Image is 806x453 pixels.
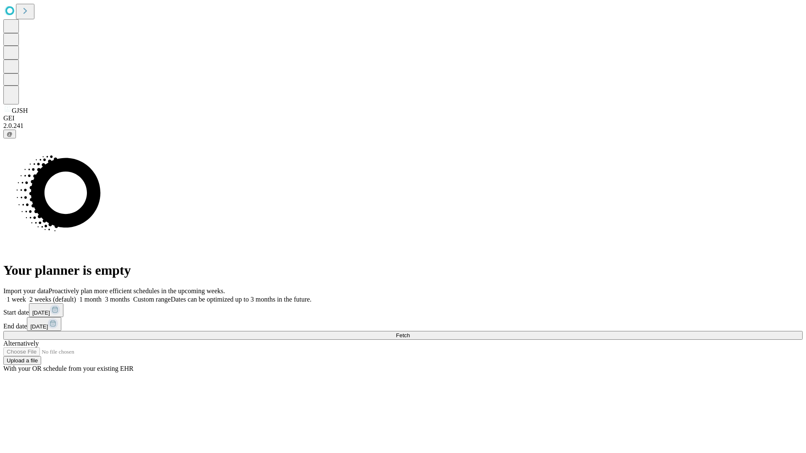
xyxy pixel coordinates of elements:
span: Proactively plan more efficient schedules in the upcoming weeks. [49,287,225,294]
span: [DATE] [32,310,50,316]
div: GEI [3,115,803,122]
div: End date [3,317,803,331]
span: 3 months [105,296,130,303]
div: 2.0.241 [3,122,803,130]
h1: Your planner is empty [3,263,803,278]
span: 1 month [79,296,102,303]
span: @ [7,131,13,137]
span: [DATE] [30,323,48,330]
button: @ [3,130,16,138]
span: Fetch [396,332,410,338]
span: Import your data [3,287,49,294]
span: Alternatively [3,340,39,347]
div: Start date [3,303,803,317]
span: With your OR schedule from your existing EHR [3,365,133,372]
span: 2 weeks (default) [29,296,76,303]
span: 1 week [7,296,26,303]
button: [DATE] [27,317,61,331]
button: Fetch [3,331,803,340]
span: Dates can be optimized up to 3 months in the future. [171,296,311,303]
button: Upload a file [3,356,41,365]
span: GJSH [12,107,28,114]
button: [DATE] [29,303,63,317]
span: Custom range [133,296,170,303]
